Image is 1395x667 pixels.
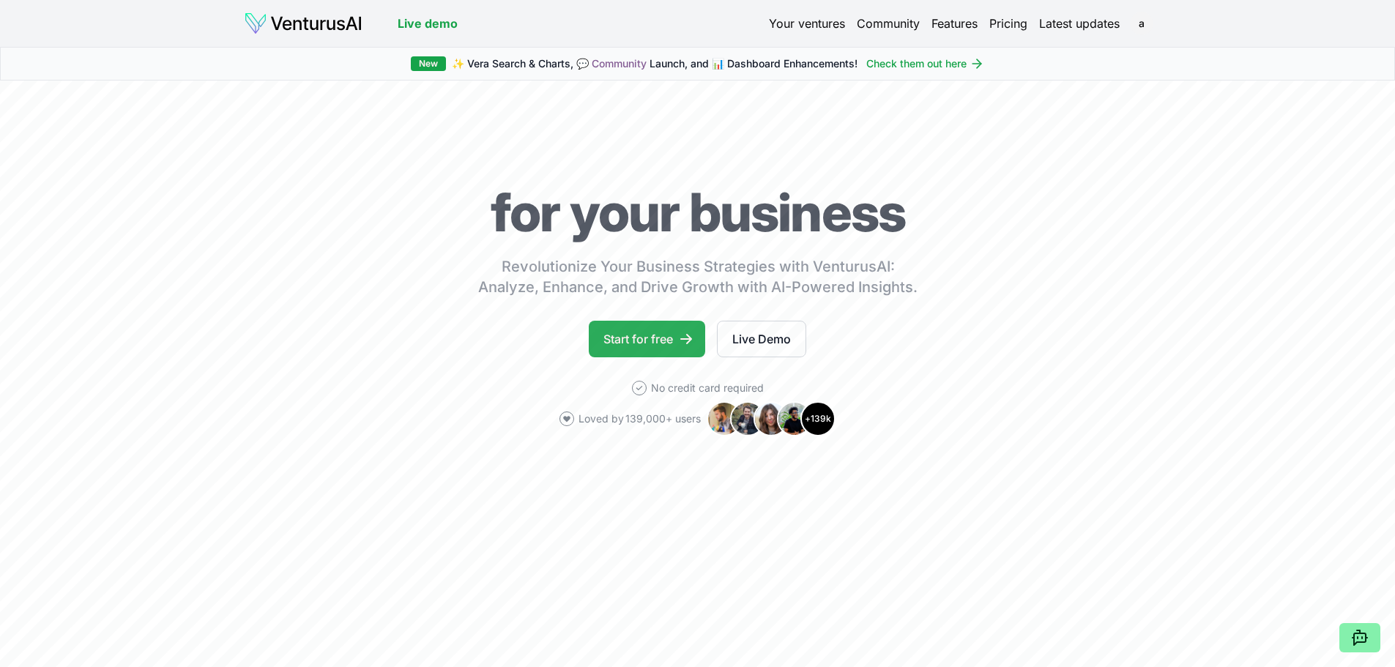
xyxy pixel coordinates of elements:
a: Start for free [589,321,705,357]
a: Pricing [989,15,1027,32]
a: Live Demo [717,321,806,357]
img: Avatar 4 [777,401,812,436]
span: a [1130,12,1153,35]
a: Check them out here [866,56,984,71]
img: Avatar 3 [754,401,789,436]
img: Avatar 2 [730,401,765,436]
span: ✨ Vera Search & Charts, 💬 Launch, and 📊 Dashboard Enhancements! [452,56,858,71]
img: Avatar 1 [707,401,742,436]
a: Features [931,15,978,32]
a: Community [857,15,920,32]
a: Your ventures [769,15,845,32]
a: Community [592,57,647,70]
a: Live demo [398,15,458,32]
div: New [411,56,446,71]
img: logo [244,12,362,35]
a: Latest updates [1039,15,1120,32]
button: a [1131,13,1152,34]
